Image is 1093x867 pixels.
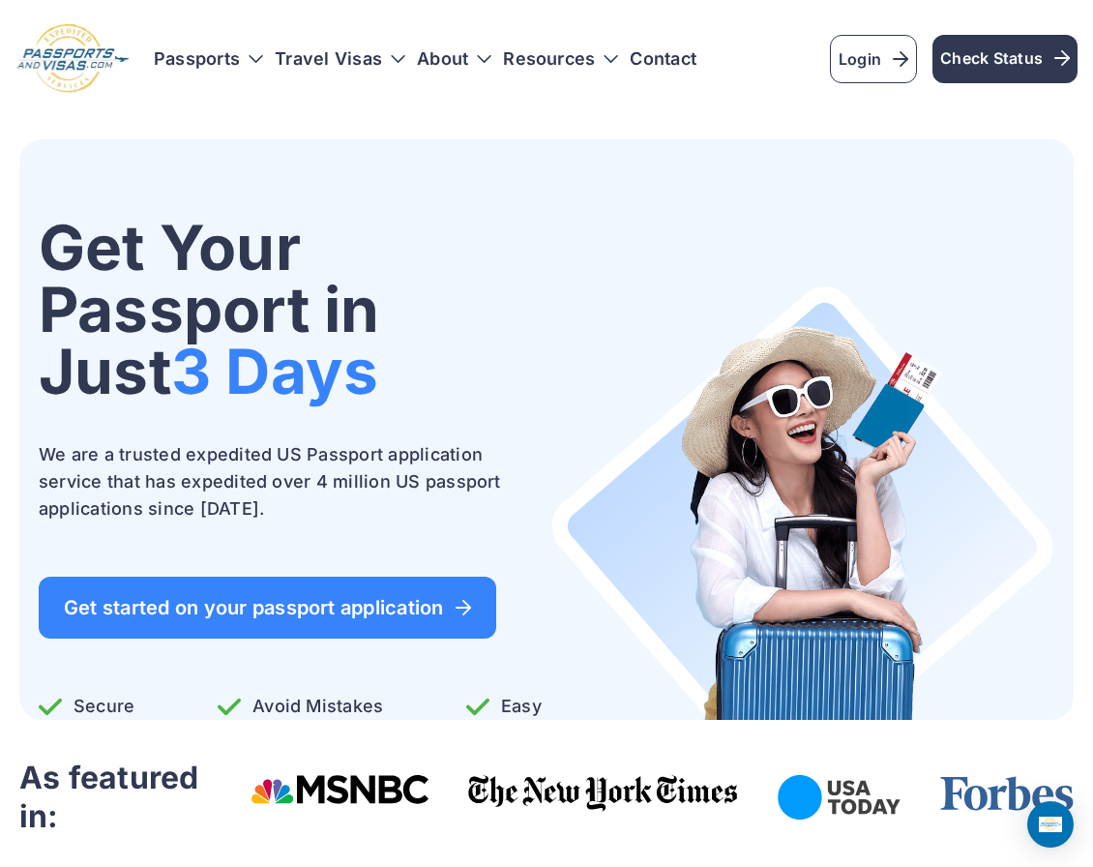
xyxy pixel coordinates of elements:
[19,759,235,836] h3: As featured in:
[468,775,739,812] img: The New York Times
[275,49,405,69] h3: Travel Visas
[932,35,1078,83] a: Check Status
[503,49,618,69] h3: Resources
[939,775,1074,811] img: Forbes
[39,217,543,403] h1: Get Your Passport in Just
[830,35,917,83] a: Login
[39,441,543,523] p: We are a trusted expedited US Passport application service that has expedited over 4 million US p...
[1027,801,1074,848] div: Open Intercom Messenger
[39,693,134,720] p: Secure
[839,47,908,71] span: Login
[15,23,131,95] img: Logo
[778,775,900,819] img: USA Today
[466,693,542,720] p: Easy
[64,598,471,617] span: Get started on your passport application
[218,693,383,720] p: Avoid Mistakes
[630,49,696,69] a: Contact
[171,334,378,408] span: 3 Days
[417,49,468,69] a: About
[550,285,1054,720] img: Where can I get a Passport Near Me?
[251,775,430,804] img: Msnbc
[940,46,1070,70] span: Check Status
[154,49,263,69] h3: Passports
[39,577,496,639] a: Get started on your passport application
